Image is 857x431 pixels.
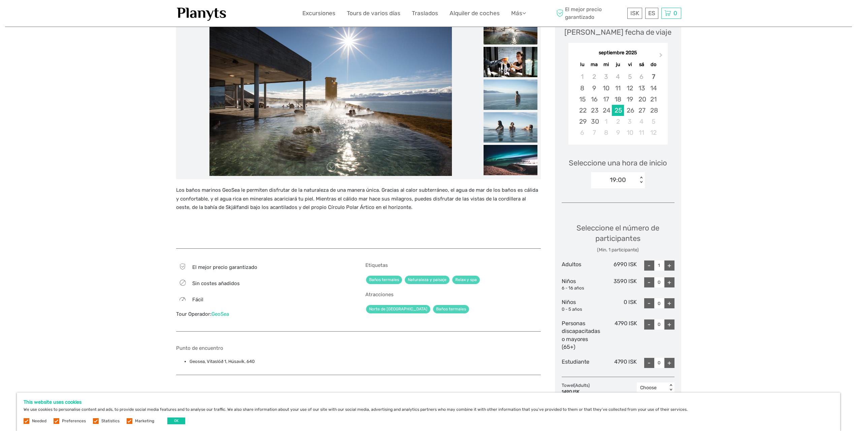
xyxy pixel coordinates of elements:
[644,319,654,330] div: -
[576,116,588,127] div: Choose lunes, 29 de septiembre de 2025
[624,105,636,116] div: Choose viernes, 26 de septiembre de 2025
[192,280,240,286] span: Sin costes añadidos
[62,418,86,424] label: Preferences
[644,260,654,271] div: -
[636,83,648,94] div: Choose sábado, 13 de septiembre de 2025
[176,345,541,351] h5: Punto de encuentro
[630,10,639,17] span: ISK
[588,94,600,105] div: Choose martes, 16 de septiembre de 2025
[484,112,537,143] img: 671913b532924247b141da3602f9fabb_slider_thumbnail.jpeg
[638,177,644,184] div: < >
[612,83,624,94] div: Choose jueves, 11 de septiembre de 2025
[664,358,674,368] div: +
[167,418,185,424] button: OK
[624,116,636,127] div: Choose viernes, 3 de octubre de 2025
[190,358,541,365] li: Geosea, Vitaslóð 1, Húsavík, 640
[576,127,588,138] div: Choose lunes, 6 de octubre de 2025
[644,298,654,308] div: -
[9,12,76,17] p: We're away right now. Please check back later!
[656,51,667,62] button: Next Month
[612,116,624,127] div: Choose jueves, 2 de octubre de 2025
[648,94,659,105] div: Choose domingo, 21 de septiembre de 2025
[347,8,400,18] a: Tours de varios días
[599,277,637,291] div: 3590 ISK
[176,186,541,212] p: Los baños marinos GeoSea le permiten disfrutar de la naturaleza de una manera única. Gracias al c...
[624,127,636,138] div: Choose viernes, 10 de octubre de 2025
[600,127,612,138] div: Choose miércoles, 8 de octubre de 2025
[484,47,537,77] img: df10c8ce85b741059d41c710f85f35bc_slider_thumbnail.jpg
[176,311,352,318] div: Tour Operador:
[636,71,648,82] div: Not available sábado, 6 de septiembre de 2025
[366,276,402,284] a: Baños termales
[636,105,648,116] div: Choose sábado, 27 de septiembre de 2025
[588,71,600,82] div: Not available martes, 2 de septiembre de 2025
[365,291,541,298] h5: Atracciones
[612,71,624,82] div: Not available jueves, 4 de septiembre de 2025
[664,260,674,271] div: +
[636,127,648,138] div: Choose sábado, 11 de octubre de 2025
[600,60,612,69] div: mi
[562,358,599,368] div: Estudiante
[484,145,537,175] img: aac88593689841008db1ffbda56e49c9_slider_thumbnail.jpeg
[640,384,664,391] div: Choose
[555,6,626,21] span: El mejor precio garantizado
[192,297,203,303] span: Fácil
[562,306,599,313] div: 0 - 5 años
[636,94,648,105] div: Choose sábado, 20 de septiembre de 2025
[664,319,674,330] div: +
[452,276,480,284] a: Relax y spa
[612,105,624,116] div: Choose jueves, 25 de septiembre de 2025
[600,319,637,351] div: 4790 ISK
[600,71,612,82] div: Not available miércoles, 3 de septiembre de 2025
[668,384,673,391] div: < >
[562,382,593,395] div: Towel (Adults)
[450,8,500,18] a: Alquiler de coches
[600,94,612,105] div: Choose miércoles, 17 de septiembre de 2025
[17,393,840,431] div: We use cookies to personalise content and ads, to provide social media features and to analyse ou...
[648,60,659,69] div: do
[576,71,588,82] div: Not available lunes, 1 de septiembre de 2025
[588,83,600,94] div: Choose martes, 9 de septiembre de 2025
[302,8,335,18] a: Excursiones
[610,176,626,184] div: 19:00
[644,358,654,368] div: -
[588,105,600,116] div: Choose martes, 23 de septiembre de 2025
[511,8,526,18] a: Más
[568,50,668,57] div: septiembre 2025
[562,389,590,395] div: 1490 ISK
[77,10,86,19] button: Open LiveChat chat widget
[433,305,469,313] a: Baños termales
[101,418,120,424] label: Statistics
[636,116,648,127] div: Choose sábado, 4 de octubre de 2025
[636,60,648,69] div: sá
[624,71,636,82] div: Not available viernes, 5 de septiembre de 2025
[576,83,588,94] div: Choose lunes, 8 de septiembre de 2025
[176,5,227,22] img: 1453-555b4ac7-172b-4ae9-927d-298d0724a4f4_logo_small.jpg
[600,116,612,127] div: Choose miércoles, 1 de octubre de 2025
[648,71,659,82] div: Choose domingo, 7 de septiembre de 2025
[576,105,588,116] div: Choose lunes, 22 de septiembre de 2025
[648,105,659,116] div: Choose domingo, 28 de septiembre de 2025
[624,94,636,105] div: Choose viernes, 19 de septiembre de 2025
[599,260,637,271] div: 6990 ISK
[624,83,636,94] div: Choose viernes, 12 de septiembre de 2025
[612,94,624,105] div: Choose jueves, 18 de septiembre de 2025
[209,14,452,176] img: 4c822695a6ea4034a5710dad4b283ab8_main_slider.jpg
[624,60,636,69] div: vi
[664,277,674,287] div: +
[588,127,600,138] div: Choose martes, 7 de octubre de 2025
[599,358,637,368] div: 4790 ISK
[412,8,438,18] a: Traslados
[648,127,659,138] div: Choose domingo, 12 de octubre de 2025
[570,71,665,138] div: month 2025-09
[569,158,667,168] span: Seleccione una hora de inicio
[599,298,637,312] div: 0 ISK
[484,80,537,110] img: a7e4db0a43f14c90b78d5515f1c84100_slider_thumbnail.jpeg
[600,105,612,116] div: Choose miércoles, 24 de septiembre de 2025
[211,311,229,317] a: GeoSea
[644,277,654,287] div: -
[588,116,600,127] div: Choose martes, 30 de septiembre de 2025
[484,14,537,44] img: 4c822695a6ea4034a5710dad4b283ab8_slider_thumbnail.jpg
[664,298,674,308] div: +
[576,60,588,69] div: lu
